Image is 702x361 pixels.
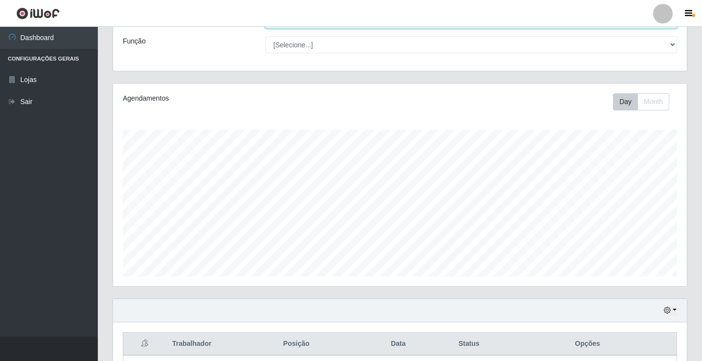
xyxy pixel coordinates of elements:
div: Agendamentos [123,93,345,104]
button: Day [613,93,638,110]
th: Status [439,333,498,356]
th: Data [357,333,439,356]
label: Função [123,36,146,46]
div: Toolbar with button groups [613,93,677,110]
th: Opções [498,333,677,356]
th: Trabalhador [166,333,235,356]
div: First group [613,93,669,110]
img: CoreUI Logo [16,7,60,20]
th: Posição [235,333,357,356]
button: Month [637,93,669,110]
